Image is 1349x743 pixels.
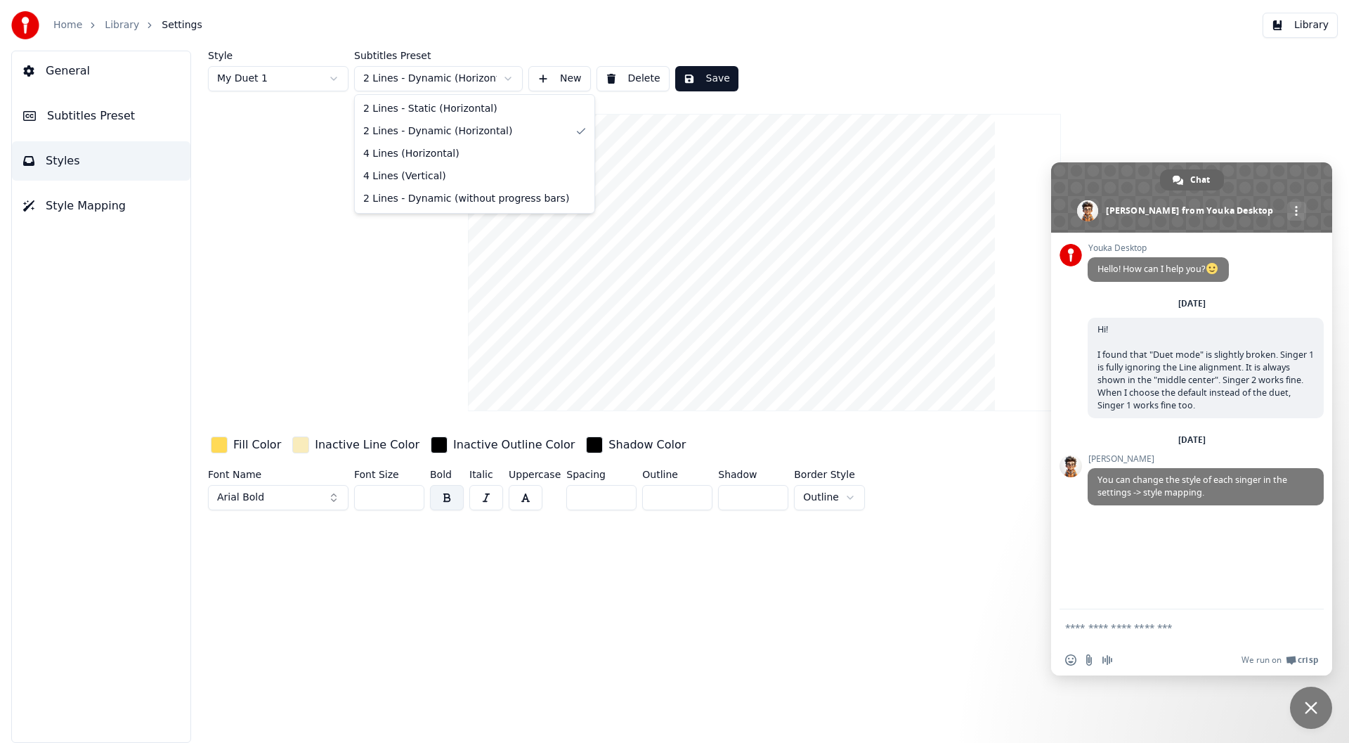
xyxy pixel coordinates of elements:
[1190,169,1210,190] span: Chat
[363,124,512,138] span: 2 Lines - Dynamic (Horizontal)
[363,102,497,116] span: 2 Lines - Static (Horizontal)
[363,192,569,206] span: 2 Lines - Dynamic (without progress bars)
[1160,169,1224,190] div: Chat
[1287,202,1306,221] div: More channels
[363,147,460,161] span: 4 Lines (Horizontal)
[363,169,446,183] span: 4 Lines (Vertical)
